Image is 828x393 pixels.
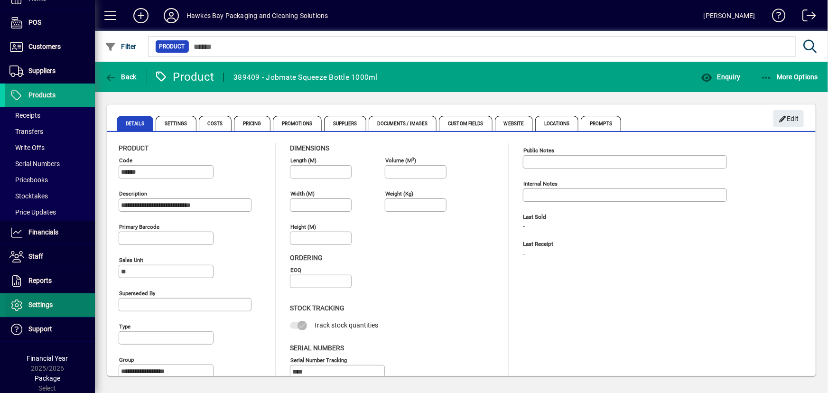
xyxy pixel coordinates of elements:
mat-label: Group [119,356,134,363]
a: Customers [5,35,95,59]
span: Pricing [234,116,270,131]
span: Suppliers [28,67,56,75]
span: Prompts [581,116,621,131]
span: Serial Numbers [290,344,344,352]
mat-label: EOQ [290,267,301,273]
div: [PERSON_NAME] [704,8,755,23]
button: More Options [758,68,821,85]
span: Website [495,116,533,131]
mat-label: Volume (m ) [385,157,416,164]
mat-label: Public Notes [523,147,554,154]
span: Product [119,144,149,152]
span: Customers [28,43,61,50]
a: Receipts [5,107,95,123]
button: Filter [102,38,139,55]
a: Knowledge Base [765,2,786,33]
a: Serial Numbers [5,156,95,172]
mat-label: Type [119,323,130,330]
span: Custom Fields [439,116,492,131]
span: Documents / Images [369,116,437,131]
span: Edit [779,111,799,127]
button: Edit [773,110,804,127]
mat-label: Weight (Kg) [385,190,413,197]
mat-label: Serial Number tracking [290,356,347,363]
a: Settings [5,293,95,317]
mat-label: Width (m) [290,190,315,197]
mat-label: Description [119,190,147,197]
span: Support [28,325,52,333]
span: Stocktakes [9,192,48,200]
sup: 3 [412,156,414,161]
mat-label: Length (m) [290,157,316,164]
span: Products [28,91,56,99]
span: Suppliers [324,116,366,131]
a: Transfers [5,123,95,140]
mat-label: Primary barcode [119,224,159,230]
a: Stocktakes [5,188,95,204]
span: Back [105,73,137,81]
span: Serial Numbers [9,160,60,168]
app-page-header-button: Back [95,68,147,85]
span: Receipts [9,112,40,119]
a: Pricebooks [5,172,95,188]
button: Enquiry [698,68,743,85]
span: Settings [28,301,53,309]
a: Financials [5,221,95,244]
span: Track stock quantities [314,321,378,329]
mat-label: Height (m) [290,224,316,230]
div: 389409 - Jobmate Squeeze Bottle 1000ml [233,70,378,85]
span: Enquiry [701,73,740,81]
div: Product [154,69,214,84]
span: Last Sold [523,214,665,220]
span: Last Receipt [523,241,665,247]
span: Write Offs [9,144,45,151]
span: Locations [535,116,578,131]
span: Ordering [290,254,323,262]
a: Reports [5,269,95,293]
span: Financial Year [27,355,68,362]
span: Transfers [9,128,43,135]
span: Package [35,374,60,382]
a: Price Updates [5,204,95,220]
span: - [523,251,525,258]
button: Back [102,68,139,85]
span: Financials [28,228,58,236]
span: POS [28,19,41,26]
span: Dimensions [290,144,329,152]
span: Stock Tracking [290,304,344,312]
mat-label: Sales unit [119,257,143,263]
a: Write Offs [5,140,95,156]
span: Pricebooks [9,176,48,184]
a: Staff [5,245,95,269]
span: - [523,223,525,231]
span: More Options [761,73,819,81]
a: POS [5,11,95,35]
span: Product [159,42,185,51]
span: Details [117,116,153,131]
span: Promotions [273,116,322,131]
button: Add [126,7,156,24]
mat-label: Superseded by [119,290,155,297]
span: Settings [156,116,196,131]
a: Support [5,318,95,341]
span: Costs [199,116,232,131]
a: Suppliers [5,59,95,83]
mat-label: Code [119,157,132,164]
span: Price Updates [9,208,56,216]
a: Logout [795,2,816,33]
span: Staff [28,253,43,260]
mat-label: Internal Notes [523,180,558,187]
div: Hawkes Bay Packaging and Cleaning Solutions [186,8,328,23]
span: Filter [105,43,137,50]
button: Profile [156,7,186,24]
span: Reports [28,277,52,284]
